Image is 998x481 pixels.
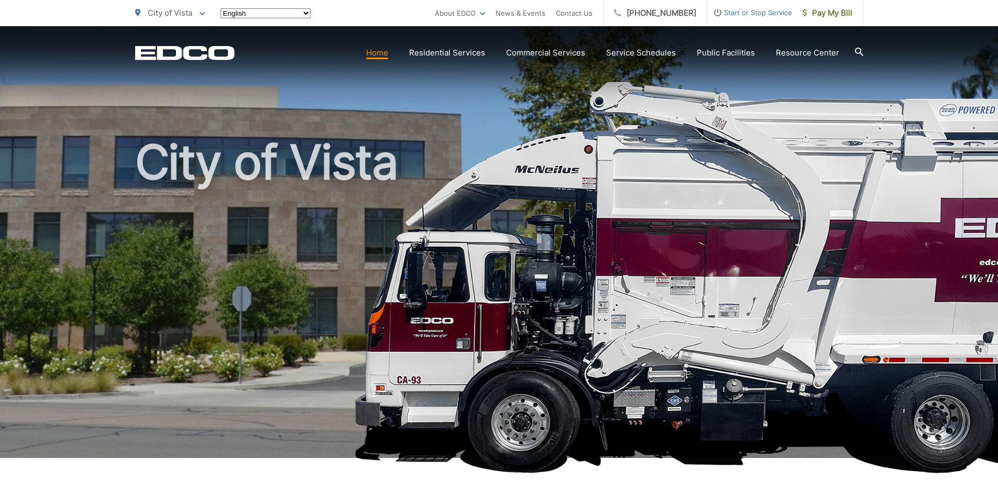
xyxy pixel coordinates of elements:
a: EDCD logo. Return to the homepage. [135,46,235,60]
a: Public Facilities [697,47,755,59]
a: Resource Center [776,47,839,59]
select: Select a language [221,8,311,18]
a: News & Events [496,7,545,19]
h1: City of Vista [135,136,863,467]
a: About EDCO [435,7,485,19]
a: Residential Services [409,47,485,59]
span: Pay My Bill [803,7,852,19]
a: Commercial Services [506,47,585,59]
a: Service Schedules [606,47,676,59]
span: City of Vista [148,8,192,18]
a: Home [366,47,388,59]
a: Contact Us [556,7,593,19]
